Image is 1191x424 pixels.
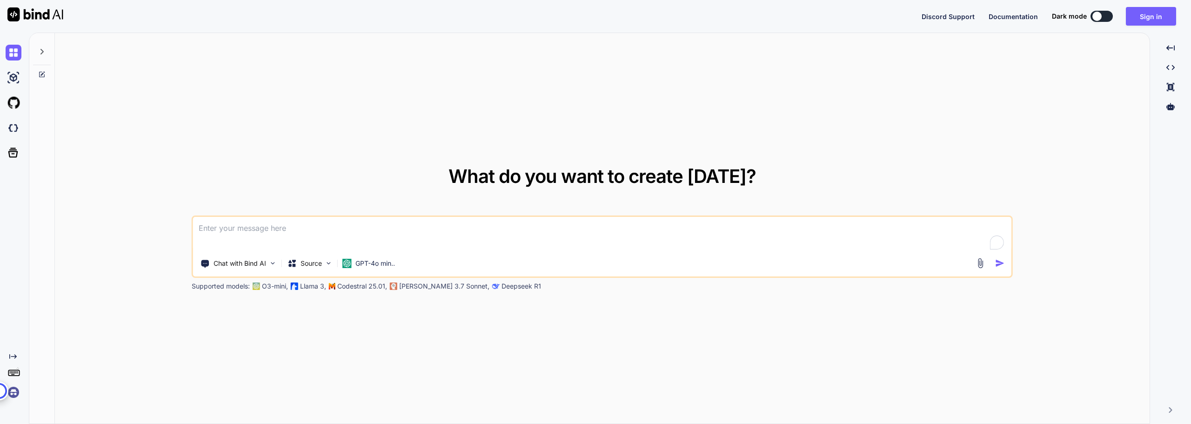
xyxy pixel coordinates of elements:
[390,283,397,290] img: claude
[975,258,986,269] img: attachment
[300,282,326,291] p: Llama 3,
[7,7,63,21] img: Bind AI
[1052,12,1087,21] span: Dark mode
[342,259,352,268] img: GPT-4o mini
[922,13,975,20] span: Discord Support
[262,282,288,291] p: O3-mini,
[995,258,1005,268] img: icon
[492,283,500,290] img: claude
[448,165,756,188] span: What do you want to create [DATE]?
[6,384,21,400] img: signin
[214,259,266,268] p: Chat with Bind AI
[6,95,21,111] img: githubLight
[253,283,260,290] img: GPT-4
[192,282,250,291] p: Supported models:
[6,45,21,61] img: chat
[291,283,298,290] img: Llama2
[301,259,322,268] p: Source
[922,12,975,21] button: Discord Support
[989,13,1038,20] span: Documentation
[193,217,1011,251] textarea: To enrich screen reader interactions, please activate Accessibility in Grammarly extension settings
[269,259,277,267] img: Pick Tools
[325,259,333,267] img: Pick Models
[1126,7,1176,26] button: Sign in
[329,283,335,289] img: Mistral-AI
[502,282,541,291] p: Deepseek R1
[355,259,395,268] p: GPT-4o min..
[6,70,21,86] img: ai-studio
[6,120,21,136] img: darkCloudIdeIcon
[399,282,489,291] p: [PERSON_NAME] 3.7 Sonnet,
[989,12,1038,21] button: Documentation
[337,282,387,291] p: Codestral 25.01,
